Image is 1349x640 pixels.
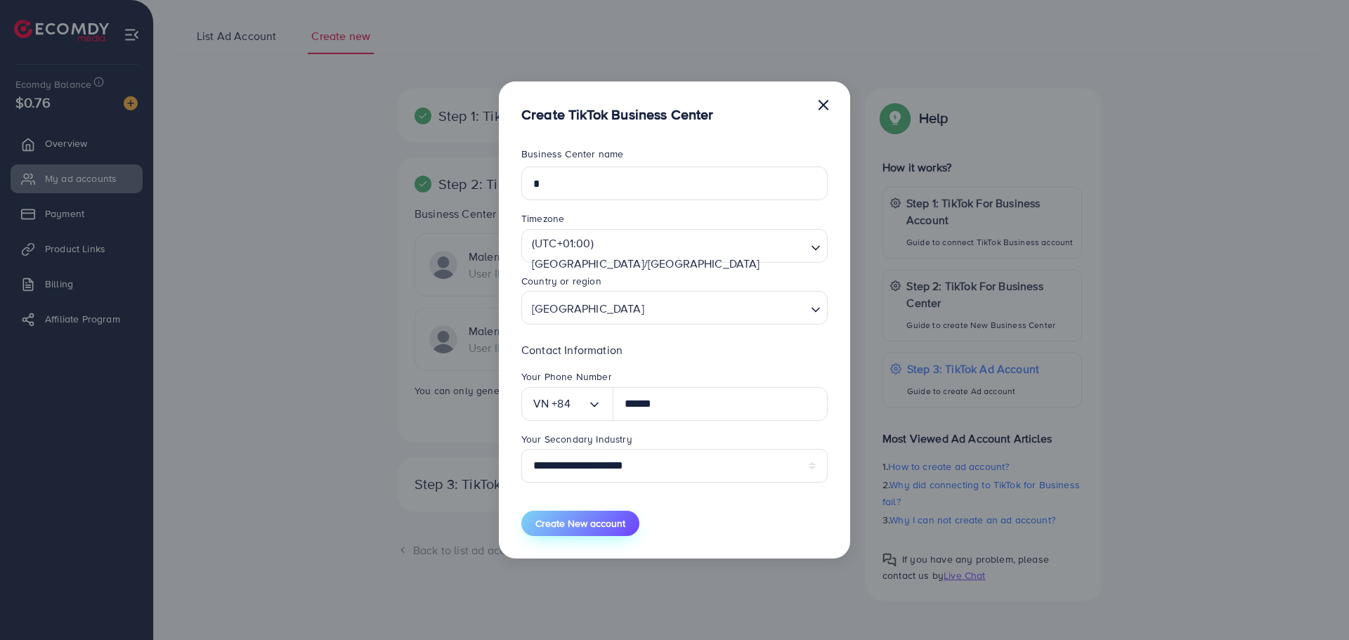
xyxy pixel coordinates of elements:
input: Search for option [528,277,805,299]
p: Contact Information [521,341,828,358]
label: Country or region [521,274,601,288]
iframe: Chat [1289,577,1338,629]
span: Create New account [535,516,625,530]
div: Search for option [521,387,613,421]
label: Your Secondary Industry [521,432,632,446]
span: +84 [552,393,570,414]
button: Close [816,90,830,118]
div: Search for option [521,229,828,263]
span: VN [533,393,549,414]
span: (UTC+01:00) [GEOGRAPHIC_DATA]/[GEOGRAPHIC_DATA] [529,233,804,274]
input: Search for option [649,295,805,321]
legend: Business Center name [521,147,828,166]
span: [GEOGRAPHIC_DATA] [529,296,647,321]
label: Your Phone Number [521,370,612,384]
button: Create New account [521,511,639,536]
div: Search for option [521,291,828,325]
label: Timezone [521,211,564,226]
h5: Create TikTok Business Center [521,104,714,124]
input: Search for option [571,393,587,415]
